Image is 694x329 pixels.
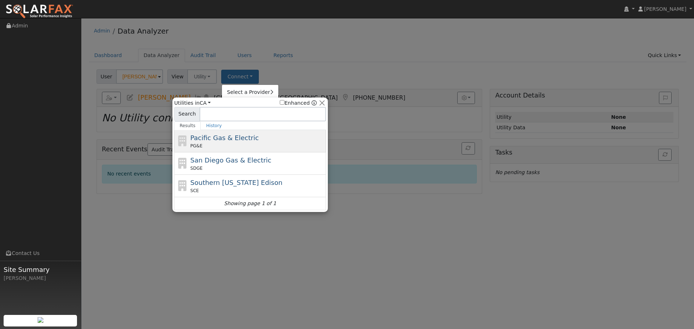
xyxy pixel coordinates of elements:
div: [PERSON_NAME] [4,274,77,282]
span: Show enhanced providers [280,99,317,107]
label: Enhanced [280,99,310,107]
span: PG&E [190,143,202,149]
span: Utilities in [174,99,211,107]
i: Showing page 1 of 1 [224,200,276,207]
span: San Diego Gas & Electric [190,156,271,164]
span: [PERSON_NAME] [644,6,686,12]
a: Results [174,121,201,130]
span: SCE [190,187,199,194]
span: Pacific Gas & Electric [190,134,259,142]
span: Southern [US_STATE] Edison [190,179,283,186]
span: Site Summary [4,265,77,274]
a: CA [200,100,211,106]
a: History [201,121,227,130]
a: Select a Provider [222,87,278,98]
input: Enhanced [280,100,284,105]
span: Search [174,107,200,121]
a: Enhanced Providers [312,100,317,106]
img: retrieve [38,317,43,323]
img: SolarFax [5,4,73,19]
span: SDGE [190,165,203,172]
